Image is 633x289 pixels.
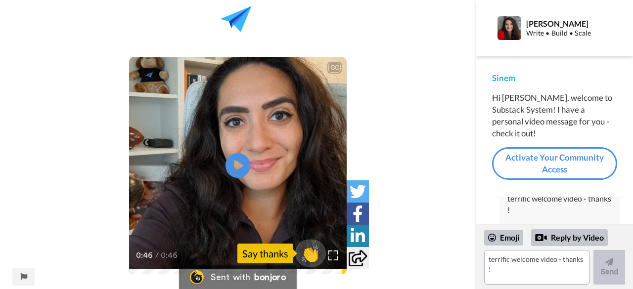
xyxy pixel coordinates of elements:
[535,232,547,244] div: Reply by Video
[492,72,617,84] div: Sinem
[155,249,159,261] span: /
[507,193,612,216] div: terrific welcome video - thanks !
[295,239,326,267] button: 👏
[484,230,523,246] div: Emoji
[136,249,153,261] span: 0:46
[179,265,297,289] a: Bonjoro LogoSent withbonjoro
[497,16,521,40] img: Profile Image
[254,273,286,282] div: bonjoro
[295,244,326,263] span: 👏
[190,270,204,284] img: Bonjoro Logo
[526,29,606,38] div: Write • Build • Scale
[526,19,606,28] div: [PERSON_NAME]
[237,244,293,263] div: Say thanks
[492,92,617,139] div: Hi [PERSON_NAME], welcome to Substack System! I have a personal video message for you - check it ...
[492,147,617,180] a: Activate Your Community Access
[161,249,178,261] span: 0:46
[328,250,338,260] img: Full screen
[211,273,250,282] div: Sent with
[328,63,341,73] div: CC
[531,229,608,246] div: Reply by Video
[593,250,625,285] button: Send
